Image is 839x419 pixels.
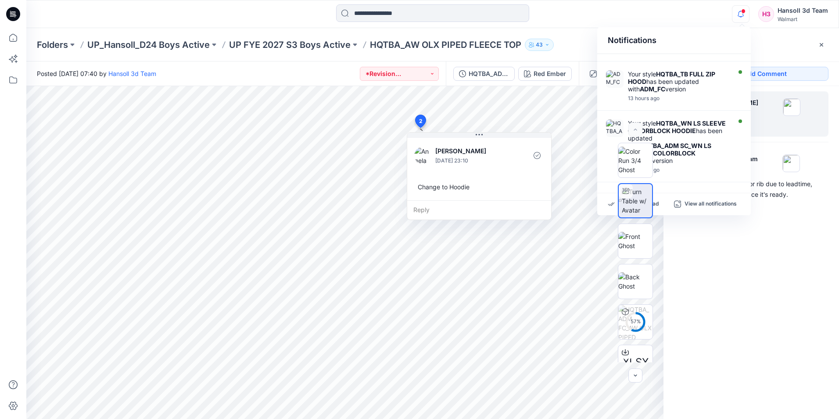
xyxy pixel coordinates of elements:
[518,67,572,81] button: Red Ember
[435,156,507,165] p: [DATE] 23:10
[778,5,828,16] div: Hansoll 3d Team
[623,354,649,370] span: XLSX
[37,39,68,51] a: Folders
[414,147,432,164] img: Angela Bohannan
[419,117,423,125] span: 2
[618,272,653,291] img: Back Ghost
[778,16,828,22] div: Walmart
[87,39,210,51] a: UP_Hansoll_D24 Boys Active
[370,39,521,51] p: HQTBA_AW OLX PIPED FLEECE TOP
[622,187,652,215] img: Turn Table w/ Avatar
[685,179,818,200] div: Used available fabric for rib due to leadtime, will update to actual once it's ready.
[534,69,566,79] div: Red Ember
[407,200,551,220] div: Reply
[37,69,156,78] span: Posted [DATE] 07:40 by
[625,318,646,325] div: 57 %
[453,67,515,81] button: HQTBA_ADM FC_AW OLX PIPED FLEECE TOP
[628,142,711,164] strong: HQTBA_ADM SC_WN LS SLEEVE COLORBLOCK HOODIE
[685,200,737,208] p: View all notifications
[685,123,818,133] div: Change to Hoodie
[414,179,544,195] div: Change to Hoodie
[606,70,624,88] img: ADM_FC
[628,119,726,134] strong: HQTBA_WN LS SLEEVE COLORBLOCK HOODIE
[618,232,653,250] img: Front Ghost
[628,95,729,101] div: Wednesday, September 17, 2025 09:24
[536,40,543,50] p: 43
[618,305,653,339] img: HQTBA_ADM FC_AW OLX PIPED FLEECE TOP Red Ember
[640,85,665,93] strong: ADM_FC
[525,39,554,51] button: 43
[108,70,156,77] a: Hansoll 3d Team
[435,146,507,156] p: [PERSON_NAME]
[597,27,751,54] div: Notifications
[229,39,351,51] a: UP FYE 2027 S3 Boys Active
[628,70,715,85] strong: HQTBA_TB FULL ZIP HOOD
[606,119,624,137] img: HQTBA_ADM SC_WN LS SLEEVE COLORBLOCK HOODIE
[628,167,729,173] div: Wednesday, September 17, 2025 09:19
[618,147,653,174] img: Color Run 3/4 Ghost
[469,69,509,79] div: HQTBA_ADM FC_AW OLX PIPED FLEECE TOP
[628,70,729,93] div: Your style has been updated with version
[692,67,828,81] button: Add Comment
[758,6,774,22] div: H3
[628,119,729,164] div: Your style has been updated with version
